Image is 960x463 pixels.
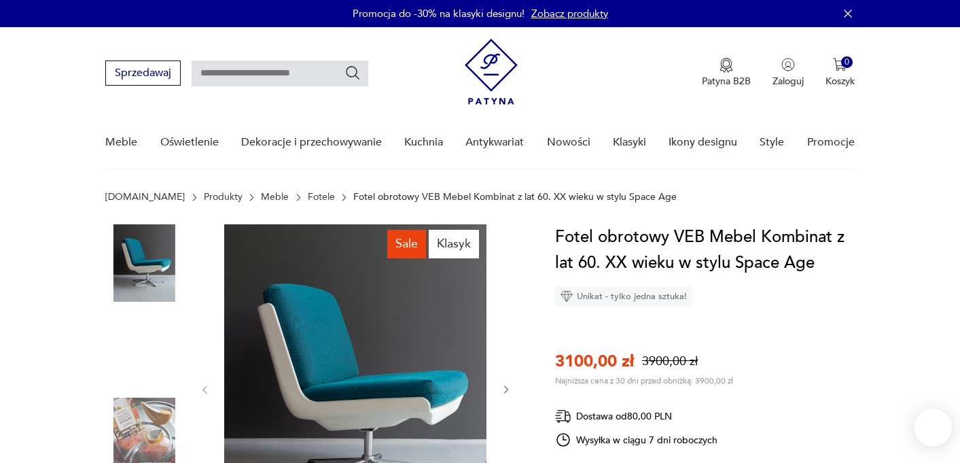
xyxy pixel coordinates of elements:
div: Klasyk [429,230,479,258]
button: 0Koszyk [825,58,855,88]
button: Zaloguj [772,58,804,88]
a: [DOMAIN_NAME] [105,192,185,203]
a: Kuchnia [404,116,443,169]
p: Promocja do -30% na klasyki designu! [353,7,525,20]
img: Ikonka użytkownika [781,58,795,71]
iframe: Smartsupp widget button [914,409,952,447]
img: Ikona diamentu [561,290,573,303]
a: Promocje [807,116,855,169]
a: Oświetlenie [160,116,219,169]
button: Szukaj [344,65,361,81]
div: Unikat - tylko jedna sztuka! [555,286,692,307]
a: Meble [105,116,137,169]
p: Koszyk [825,75,855,88]
a: Ikony designu [669,116,737,169]
p: Patyna B2B [702,75,751,88]
a: Nowości [547,116,590,169]
img: Ikona koszyka [833,58,847,71]
img: Zdjęcie produktu Fotel obrotowy VEB Mebel Kombinat z lat 60. XX wieku w stylu Space Age [105,224,183,302]
p: 3900,00 zł [642,353,698,370]
a: Meble [261,192,289,203]
button: Sprzedawaj [105,61,181,86]
h1: Fotel obrotowy VEB Mebel Kombinat z lat 60. XX wieku w stylu Space Age [555,224,855,276]
a: Antykwariat [465,116,524,169]
p: Najniższa cena z 30 dni przed obniżką: 3900,00 zł [555,375,733,386]
a: Zobacz produkty [531,7,608,20]
a: Klasyki [613,116,646,169]
div: Sale [387,230,426,258]
button: Patyna B2B [702,58,751,88]
img: Zdjęcie produktu Fotel obrotowy VEB Mebel Kombinat z lat 60. XX wieku w stylu Space Age [105,311,183,389]
div: Wysyłka w ciągu 7 dni roboczych [555,432,718,448]
p: 3100,00 zł [555,350,634,373]
img: Ikona medalu [719,58,733,73]
a: Style [760,116,784,169]
a: Ikona medaluPatyna B2B [702,58,751,88]
img: Patyna - sklep z meblami i dekoracjami vintage [465,39,518,105]
img: Ikona dostawy [555,408,571,425]
div: Dostawa od 80,00 PLN [555,408,718,425]
a: Fotele [308,192,335,203]
p: Fotel obrotowy VEB Mebel Kombinat z lat 60. XX wieku w stylu Space Age [353,192,677,203]
a: Sprzedawaj [105,69,181,79]
a: Produkty [204,192,243,203]
a: Dekoracje i przechowywanie [241,116,382,169]
div: 0 [841,56,853,68]
p: Zaloguj [772,75,804,88]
